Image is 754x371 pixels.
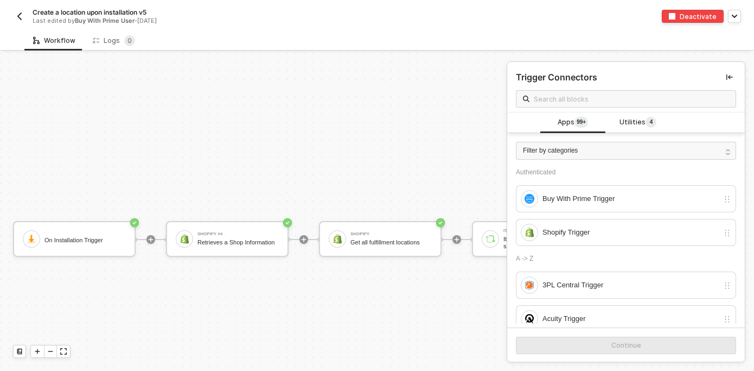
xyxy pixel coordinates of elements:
[197,239,279,246] div: Retrieves a Shop Information
[542,313,719,325] div: Acuity Trigger
[503,236,585,249] div: Iterate through fulfillment services
[44,237,126,244] div: On Installation Trigger
[436,218,445,227] span: icon-success-page
[33,36,75,45] div: Workflow
[726,74,733,80] span: icon-collapse-left
[34,348,41,355] span: icon-play
[525,314,534,324] img: integration-icon
[523,96,529,102] img: search
[723,229,731,237] img: drag
[525,194,534,204] img: integration-icon
[27,234,36,244] img: icon
[646,117,656,128] sup: 4
[525,228,534,237] img: integration-icon
[333,234,342,244] img: icon
[650,118,653,127] span: 4
[542,279,719,291] div: 3PL Central Trigger
[516,168,736,177] div: Authenticated
[516,72,597,83] div: Trigger Connectors
[60,348,67,355] span: icon-expand
[680,12,717,21] div: Deactivate
[542,193,719,205] div: Buy With Prime Trigger
[453,236,460,243] span: icon-play
[47,348,54,355] span: icon-minus
[15,12,24,21] img: back
[619,117,656,129] span: Utilities
[93,35,135,46] div: Logs
[723,281,731,290] img: drag
[350,232,432,236] div: Shopify
[350,239,432,246] div: Get all fulfillment locations
[723,315,731,324] img: drag
[523,146,578,156] span: Filter by categories
[301,236,307,243] span: icon-play
[542,227,719,238] div: Shopify Trigger
[33,8,146,17] span: Create a location upon installation v5
[180,234,189,244] img: icon
[130,218,139,227] span: icon-success-page
[669,13,675,20] img: deactivate
[124,35,135,46] sup: 0
[723,195,731,204] img: drag
[283,218,292,227] span: icon-success-page
[516,255,736,263] div: A -> Z
[525,280,534,290] img: integration-icon
[662,10,724,23] button: deactivateDeactivate
[148,236,154,243] span: icon-play
[574,117,588,128] sup: 102
[503,229,585,233] div: Iterate
[485,234,495,244] img: icon
[534,93,729,105] input: Search all blocks
[558,117,588,129] span: Apps
[13,10,26,23] button: back
[516,337,736,354] button: Continue
[75,17,135,24] span: Buy With Prime User
[197,232,279,236] div: Shopify #4
[33,17,352,25] div: Last edited by - [DATE]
